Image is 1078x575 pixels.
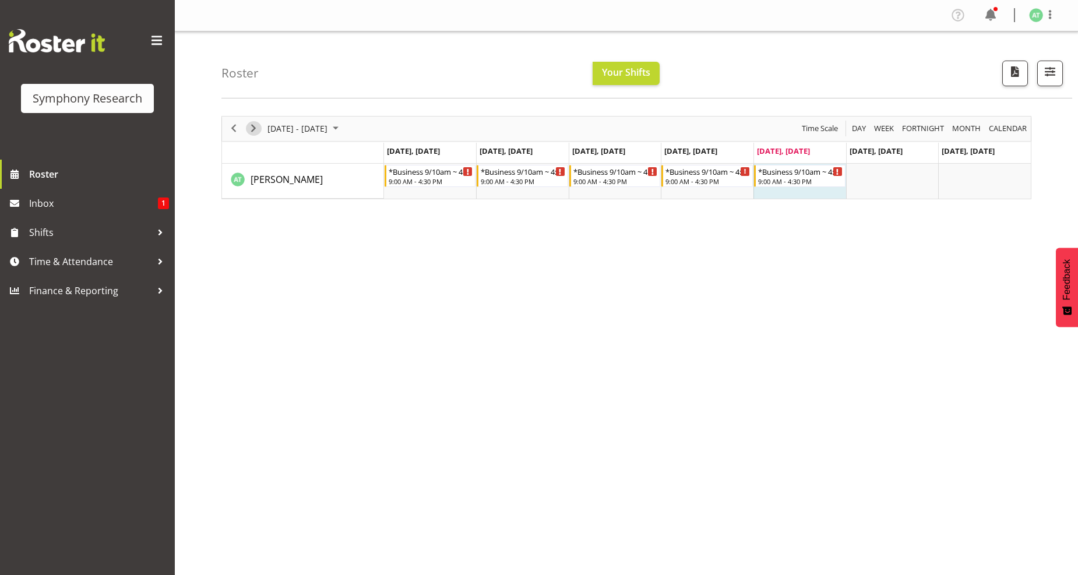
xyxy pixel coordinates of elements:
button: Filter Shifts [1037,61,1063,86]
div: Angela Tunnicliffe"s event - *Business 9/10am ~ 4:30pm Begin From Tuesday, August 19, 2025 at 9:0... [477,165,568,187]
div: 9:00 AM - 4:30 PM [573,177,658,186]
button: August 2025 [266,121,344,136]
div: 9:00 AM - 4:30 PM [758,177,843,186]
button: Timeline Month [950,121,983,136]
span: [DATE], [DATE] [480,146,533,156]
button: Next [246,121,262,136]
span: [DATE], [DATE] [942,146,995,156]
button: Timeline Week [872,121,896,136]
span: 1 [158,197,169,209]
span: Shifts [29,224,152,241]
div: *Business 9/10am ~ 4:30pm [389,165,473,177]
div: Angela Tunnicliffe"s event - *Business 9/10am ~ 4:30pm Begin From Wednesday, August 20, 2025 at 9... [569,165,661,187]
div: Timeline Week of August 22, 2025 [221,116,1031,199]
button: Timeline Day [850,121,868,136]
span: [DATE], [DATE] [757,146,810,156]
div: *Business 9/10am ~ 4:30pm [481,165,565,177]
button: Your Shifts [593,62,660,85]
span: Roster [29,165,169,183]
span: Feedback [1062,259,1072,300]
div: *Business 9/10am ~ 4:30pm [758,165,843,177]
img: Rosterit website logo [9,29,105,52]
span: [DATE] - [DATE] [266,121,329,136]
table: Timeline Week of August 22, 2025 [384,164,1031,199]
div: Angela Tunnicliffe"s event - *Business 9/10am ~ 4:30pm Begin From Monday, August 18, 2025 at 9:00... [385,165,476,187]
button: Download a PDF of the roster according to the set date range. [1002,61,1028,86]
span: calendar [988,121,1028,136]
button: Previous [226,121,242,136]
span: Your Shifts [602,66,650,79]
div: next period [244,117,263,141]
span: [DATE], [DATE] [572,146,625,156]
span: Finance & Reporting [29,282,152,299]
div: previous period [224,117,244,141]
span: Time & Attendance [29,253,152,270]
span: Fortnight [901,121,945,136]
a: [PERSON_NAME] [251,172,323,186]
div: August 18 - 24, 2025 [263,117,346,141]
span: Month [951,121,982,136]
h4: Roster [221,66,259,80]
div: 9:00 AM - 4:30 PM [389,177,473,186]
button: Fortnight [900,121,946,136]
span: Week [873,121,895,136]
span: [DATE], [DATE] [850,146,903,156]
div: *Business 9/10am ~ 4:30pm [665,165,750,177]
div: Angela Tunnicliffe"s event - *Business 9/10am ~ 4:30pm Begin From Friday, August 22, 2025 at 9:00... [754,165,846,187]
button: Month [987,121,1029,136]
button: Time Scale [800,121,840,136]
span: [DATE], [DATE] [387,146,440,156]
span: [PERSON_NAME] [251,173,323,186]
div: 9:00 AM - 4:30 PM [481,177,565,186]
img: angela-tunnicliffe1838.jpg [1029,8,1043,22]
div: 9:00 AM - 4:30 PM [665,177,750,186]
span: Inbox [29,195,158,212]
span: Day [851,121,867,136]
button: Feedback - Show survey [1056,248,1078,327]
div: Symphony Research [33,90,142,107]
td: Angela Tunnicliffe resource [222,164,384,199]
span: Time Scale [801,121,839,136]
div: *Business 9/10am ~ 4:30pm [573,165,658,177]
span: [DATE], [DATE] [664,146,717,156]
div: Angela Tunnicliffe"s event - *Business 9/10am ~ 4:30pm Begin From Thursday, August 21, 2025 at 9:... [661,165,753,187]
